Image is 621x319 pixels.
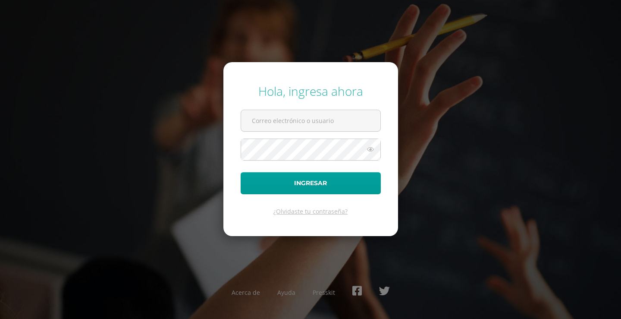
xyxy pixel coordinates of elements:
[241,110,380,131] input: Correo electrónico o usuario
[313,288,335,297] a: Presskit
[241,83,381,99] div: Hola, ingresa ahora
[241,172,381,194] button: Ingresar
[273,207,348,215] a: ¿Olvidaste tu contraseña?
[277,288,295,297] a: Ayuda
[232,288,260,297] a: Acerca de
